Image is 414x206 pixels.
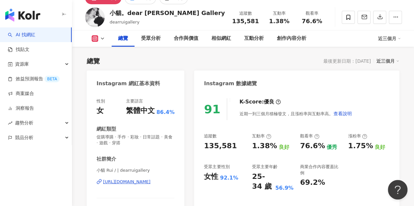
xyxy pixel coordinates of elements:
div: 追蹤數 [204,133,217,139]
div: 優秀 [327,144,337,151]
span: 86.4% [156,109,175,116]
span: 促購導購 · 手作 · 彩妝 · 日常話題 · 美食 · 遊戲 · 穿搭 [97,134,174,146]
span: 1.38% [269,18,289,24]
div: 觀看率 [300,133,319,139]
div: 女 [97,106,104,116]
span: dearruigallery [110,20,139,24]
span: 查看說明 [333,111,351,116]
div: 1.75% [348,141,373,151]
div: 優良 [264,98,274,105]
div: 相似網紅 [211,35,231,42]
div: Instagram 數據總覽 [204,80,257,87]
div: 互動分析 [244,35,264,42]
div: 繁體中文 [126,106,155,116]
div: 主要語言 [126,98,143,104]
div: K-Score : [239,98,281,105]
div: 近三個月 [378,33,401,44]
div: 總覽 [87,56,100,66]
span: 小貓 Rui / | dearruigallery [97,167,174,173]
a: 找貼文 [8,46,29,53]
div: 網紅類型 [97,126,116,133]
div: 觀看率 [299,10,324,17]
a: 效益預測報告BETA [8,76,60,82]
div: 社群簡介 [97,156,116,163]
div: 76.6% [300,141,325,151]
div: 近期一到三個月積極發文，且漲粉率與互動率高。 [239,107,352,120]
div: 91 [204,103,220,116]
div: 良好 [375,144,385,151]
span: 資源庫 [15,57,29,71]
div: 1.38% [252,141,277,151]
div: 92.1% [220,174,238,182]
a: [URL][DOMAIN_NAME] [97,179,174,185]
div: 性別 [97,98,105,104]
div: 最後更新日期：[DATE] [323,58,371,64]
div: 小貓。dear [PERSON_NAME] Gallery [110,9,225,17]
div: 合作與價值 [174,35,198,42]
div: 女性 [204,172,218,182]
img: KOL Avatar [85,8,105,27]
span: rise [8,121,12,125]
div: 創作內容分析 [277,35,306,42]
button: 查看說明 [333,107,352,120]
div: 受眾分析 [141,35,161,42]
div: 69.2% [300,178,325,188]
div: 追蹤數 [232,10,259,17]
div: 近三個月 [376,57,399,65]
div: 商業合作內容覆蓋比例 [300,164,342,176]
div: 56.9% [275,184,294,192]
div: 互動率 [267,10,292,17]
div: 良好 [279,144,289,151]
span: 競品分析 [15,130,33,145]
div: 受眾主要性別 [204,164,229,170]
a: 洞察報告 [8,105,34,112]
span: 76.6% [302,18,322,24]
div: [URL][DOMAIN_NAME] [103,179,151,185]
span: 135,581 [232,18,259,24]
div: 135,581 [204,141,237,151]
img: logo [5,8,40,22]
div: 受眾主要年齡 [252,164,278,170]
div: 互動率 [252,133,271,139]
div: Instagram 網紅基本資料 [97,80,160,87]
span: 趨勢分析 [15,116,33,130]
div: 總覽 [118,35,128,42]
div: 25-34 歲 [252,172,274,192]
div: 漲粉率 [348,133,367,139]
a: 商案媒合 [8,90,34,97]
iframe: Help Scout Beacon - Open [388,180,407,199]
a: searchAI 找網紅 [8,32,35,38]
